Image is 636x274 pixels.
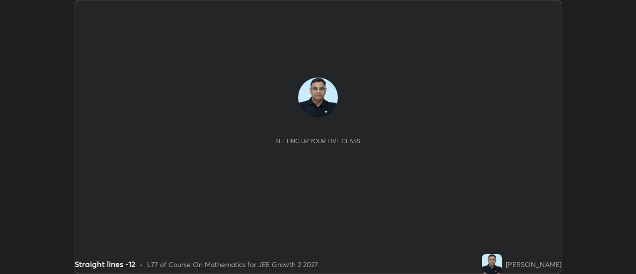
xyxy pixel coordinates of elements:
div: • [140,259,143,270]
img: dac768bf8445401baa7a33347c0029c8.jpg [482,254,502,274]
img: dac768bf8445401baa7a33347c0029c8.jpg [298,78,338,117]
div: Straight lines -12 [75,258,136,270]
div: [PERSON_NAME] [506,259,561,270]
div: Setting up your live class [275,137,360,145]
div: L77 of Course On Mathematics for JEE Growth 2 2027 [147,259,318,270]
